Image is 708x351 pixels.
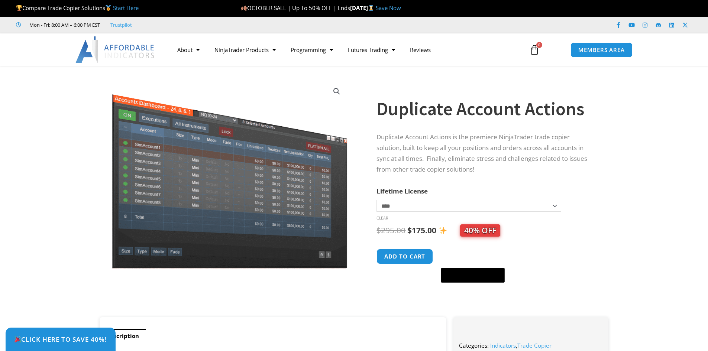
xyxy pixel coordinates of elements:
[75,36,155,63] img: LogoAI | Affordable Indicators – NinjaTrader
[578,47,625,53] span: MEMBERS AREA
[207,41,283,58] a: NinjaTrader Products
[536,42,542,48] span: 0
[460,224,500,237] span: 40% OFF
[6,328,116,351] a: 🎉Click Here to save 40%!
[350,4,376,12] strong: [DATE]
[376,215,388,221] a: Clear options
[16,5,22,11] img: 🏆
[170,41,521,58] nav: Menu
[439,248,506,266] iframe: Secure express checkout frame
[170,41,207,58] a: About
[518,39,551,61] a: 0
[330,85,343,98] a: View full-screen image gallery
[403,41,438,58] a: Reviews
[376,132,594,175] p: Duplicate Account Actions is the premiere NinjaTrader trade copier solution, built to keep all yo...
[441,268,505,283] button: Buy with GPay
[110,79,349,269] img: Screenshot 2024-08-26 15414455555
[376,187,428,195] label: Lifetime License
[376,249,433,264] button: Add to cart
[376,96,594,122] h1: Duplicate Account Actions
[376,225,405,235] bdi: 295.00
[376,225,381,235] span: $
[407,225,412,235] span: $
[241,4,350,12] span: OCTOBER SALE | Up To 50% OFF | Ends
[407,225,436,235] bdi: 175.00
[283,41,340,58] a: Programming
[368,5,374,11] img: ⌛
[106,5,111,11] img: 🥇
[16,4,139,12] span: Compare Trade Copier Solutions
[110,20,132,29] a: Trustpilot
[113,4,139,12] a: Start Here
[14,336,21,342] img: 🎉
[376,4,401,12] a: Save Now
[570,42,633,58] a: MEMBERS AREA
[14,336,107,342] span: Click Here to save 40%!
[28,20,100,29] span: Mon - Fri: 8:00 AM – 6:00 PM EST
[340,41,403,58] a: Futures Trading
[439,227,447,234] img: ✨
[241,5,247,11] img: 🍂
